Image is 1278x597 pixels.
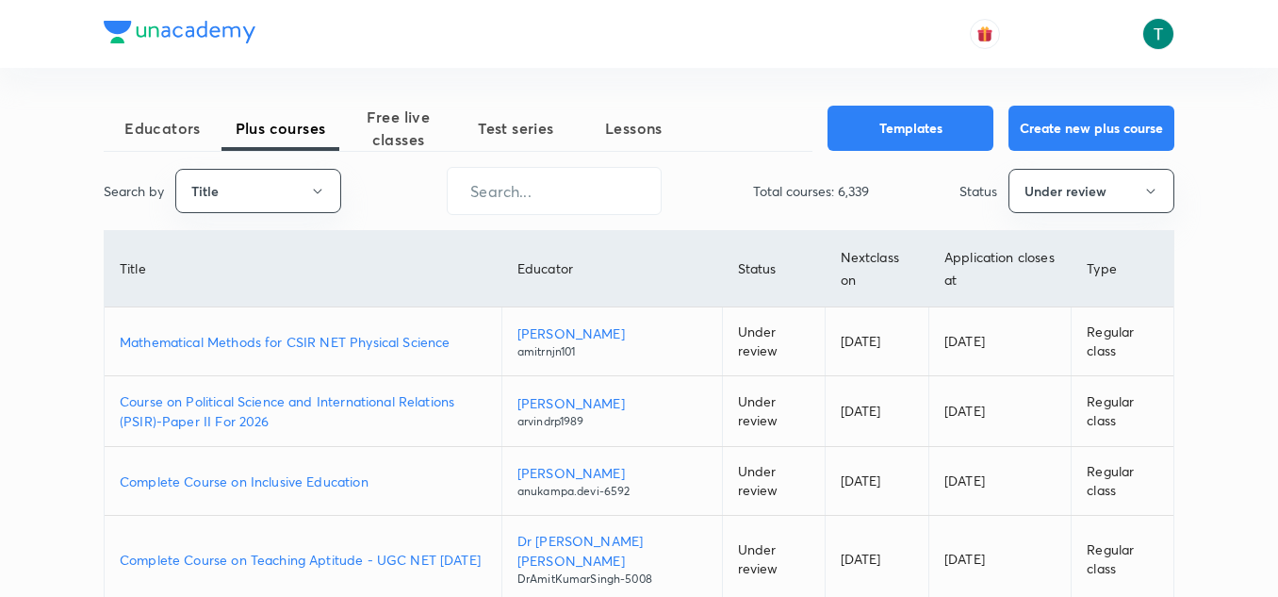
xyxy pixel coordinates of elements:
td: Regular class [1072,447,1173,516]
th: Type [1072,231,1173,307]
td: Under review [722,447,825,516]
p: [PERSON_NAME] [517,393,707,413]
th: Status [722,231,825,307]
th: Title [105,231,501,307]
p: arvindrp1989 [517,413,707,430]
span: Plus courses [221,117,339,140]
span: Educators [104,117,221,140]
td: Under review [722,376,825,447]
p: Dr [PERSON_NAME] [PERSON_NAME] [517,531,707,571]
p: [PERSON_NAME] [517,463,707,483]
p: anukampa.devi-6592 [517,483,707,500]
p: Total courses: 6,339 [753,181,869,201]
a: [PERSON_NAME]arvindrp1989 [517,393,707,430]
a: Company Logo [104,21,255,48]
td: [DATE] [825,307,928,376]
a: [PERSON_NAME]anukampa.devi-6592 [517,463,707,500]
a: Course on Political Science and International Relations (PSIR)-Paper II For 2026 [120,391,486,431]
a: Complete Course on Teaching Aptitude - UGC NET [DATE] [120,550,486,570]
a: Complete Course on Inclusive Education [120,472,486,491]
td: [DATE] [929,307,1072,376]
p: DrAmitKumarSingh-5008 [517,571,707,588]
td: Regular class [1072,307,1173,376]
td: [DATE] [825,376,928,447]
a: [PERSON_NAME]amitrnjn101 [517,323,707,360]
button: Under review [1008,169,1174,213]
td: Under review [722,307,825,376]
img: avatar [976,25,993,42]
td: [DATE] [929,376,1072,447]
button: Title [175,169,341,213]
p: [PERSON_NAME] [517,323,707,343]
th: Educator [501,231,722,307]
img: Company Logo [104,21,255,43]
td: [DATE] [825,447,928,516]
img: Tajvendra Singh [1142,18,1174,50]
p: amitrnjn101 [517,343,707,360]
span: Test series [457,117,575,140]
p: Search by [104,181,164,201]
button: avatar [970,19,1000,49]
td: Regular class [1072,376,1173,447]
td: [DATE] [929,447,1072,516]
span: Lessons [575,117,693,140]
span: Free live classes [339,106,457,151]
a: Dr [PERSON_NAME] [PERSON_NAME]DrAmitKumarSingh-5008 [517,531,707,588]
p: Status [959,181,997,201]
th: Application closes at [929,231,1072,307]
a: Mathematical Methods for CSIR NET Physical Science [120,332,486,352]
th: Next class on [825,231,928,307]
input: Search... [448,167,661,215]
button: Templates [827,106,993,151]
button: Create new plus course [1008,106,1174,151]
